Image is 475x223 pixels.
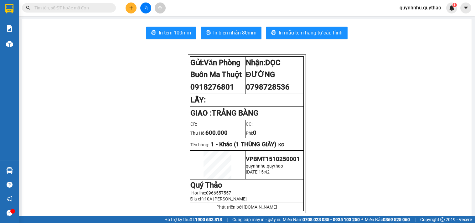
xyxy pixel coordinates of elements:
[246,169,259,174] span: [DATE]
[5,4,13,13] img: logo-vxr
[190,203,303,211] td: Phát triển bởi [DOMAIN_NAME]
[449,5,455,11] img: icon-new-feature
[195,217,222,222] strong: 1900 633 818
[6,41,13,47] img: warehouse-icon
[7,182,13,188] span: question-circle
[26,6,30,10] span: search
[245,128,304,138] td: Phí:
[190,96,206,104] strong: LẤY:
[227,216,228,223] span: |
[246,156,300,163] span: VPBMT1510250001
[279,29,343,37] span: In mẫu tem hàng tự cấu hình
[190,181,222,189] strong: Quý Thảo
[159,29,191,37] span: In tem 100mm
[361,218,363,221] span: ⚪️
[151,30,156,36] span: printer
[283,216,360,223] span: Miền Nam
[146,27,196,39] button: printerIn tem 100mm
[7,196,13,202] span: notification
[383,217,410,222] strong: 0369 525 060
[463,5,469,11] span: caret-down
[212,109,258,117] span: TRẢNG BÀNG
[246,83,290,91] span: 0798728536
[213,29,256,37] span: In biên nhận 80mm
[395,4,446,12] span: quynhnhu.quythao
[278,142,284,147] span: KG
[232,216,281,223] span: Cung cấp máy in - giấy in:
[158,6,162,10] span: aim
[126,3,137,13] button: plus
[365,216,410,223] span: Miền Bắc
[253,129,256,136] span: 0
[143,6,148,10] span: file-add
[460,3,471,13] button: caret-down
[453,3,456,7] span: 1
[205,129,228,136] span: 600.000
[191,190,231,195] span: Hotline:
[155,3,166,13] button: aim
[129,6,133,10] span: plus
[211,141,276,148] span: 1 - Khác (1 THÙNG GIẤY)
[164,216,222,223] span: Hỗ trợ kỹ thuật:
[206,30,211,36] span: printer
[246,58,281,79] strong: Nhận:
[266,27,348,39] button: printerIn mẫu tem hàng tự cấu hình
[201,27,261,39] button: printerIn biên nhận 80mm
[246,58,281,79] span: DỌC ĐƯỜNG
[415,216,416,223] span: |
[6,167,13,174] img: warehouse-icon
[246,163,283,169] span: quynhnhu.quythao
[140,3,151,13] button: file-add
[302,217,360,222] strong: 0708 023 035 - 0935 103 250
[245,120,304,128] td: CC:
[190,141,303,148] p: Tên hàng:
[190,128,245,138] td: Thu Hộ:
[206,190,231,195] span: 0966557557
[190,120,245,128] td: CR:
[440,217,445,222] span: copyright
[7,210,13,216] span: message
[190,196,247,201] span: Địa chỉ:
[259,169,270,174] span: 15:42
[204,196,247,201] span: 10A [PERSON_NAME]
[190,58,242,79] span: Văn Phòng Buôn Ma Thuột
[190,109,258,117] strong: GIAO :
[34,4,108,11] input: Tìm tên, số ĐT hoặc mã đơn
[190,58,242,79] strong: Gửi:
[190,83,234,91] span: 0918276801
[452,3,457,7] sup: 1
[6,25,13,32] img: solution-icon
[271,30,276,36] span: printer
